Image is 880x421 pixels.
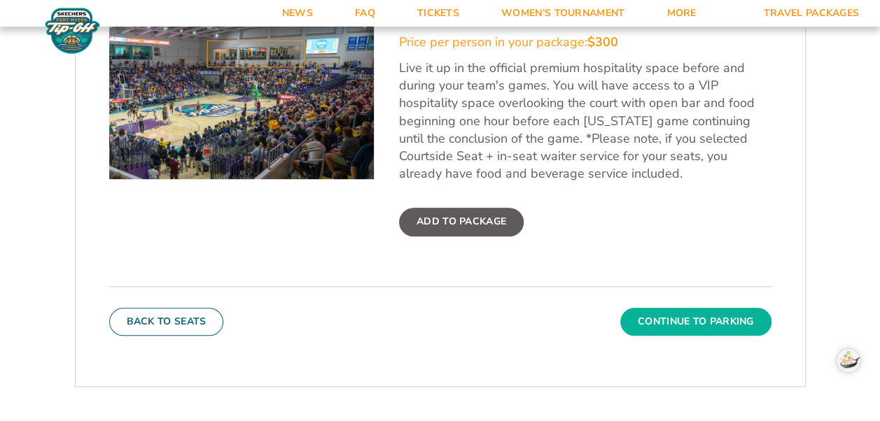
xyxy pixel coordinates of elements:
img: In-Arena Hospitality [109,3,374,179]
div: Price per person in your package: [399,34,771,51]
span: $300 [587,34,618,50]
button: Continue To Parking [620,308,771,336]
p: Live it up in the official premium hospitality space before and during your team's games. You wil... [399,59,771,183]
img: Fort Myers Tip-Off [42,7,103,55]
button: Back To Seats [109,308,224,336]
label: Add To Package [399,208,524,236]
